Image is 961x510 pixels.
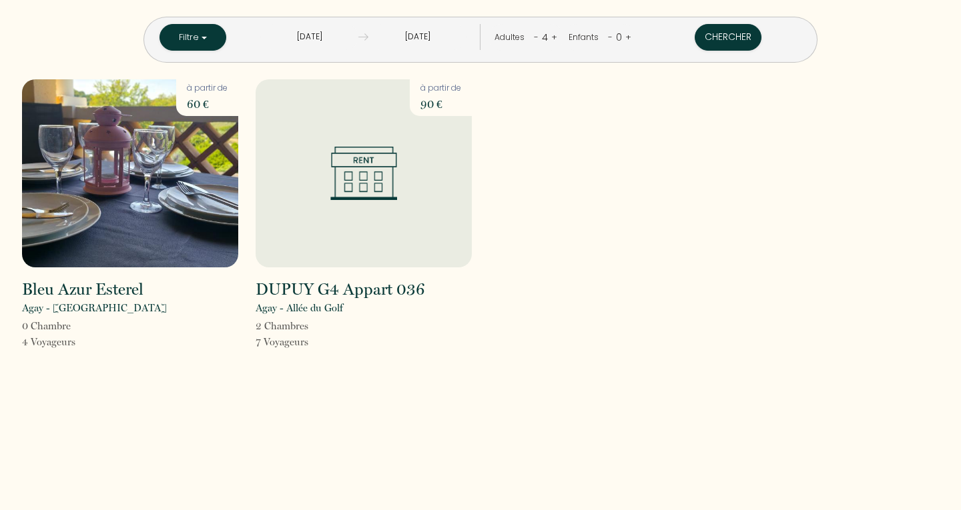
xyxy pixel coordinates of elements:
span: s [71,336,75,348]
img: rental-image [22,79,238,267]
p: 2 Chambre [256,318,308,334]
img: guests [358,32,368,42]
img: rental-image [330,147,397,201]
span: s [304,336,308,348]
p: 90 € [420,95,461,113]
p: Agay - Allée du Golf [256,300,343,316]
button: Filtre [159,24,226,51]
a: + [551,31,557,43]
a: - [534,31,539,43]
p: Agay - [GEOGRAPHIC_DATA] [22,300,167,316]
input: Arrivée [260,24,358,50]
p: 4 Voyageur [22,334,75,350]
p: 7 Voyageur [256,334,308,350]
div: 4 [539,27,551,48]
a: - [608,31,613,43]
input: Départ [368,24,466,50]
p: 60 € [187,95,228,113]
h2: Bleu Azur Esterel [22,281,143,297]
span: s [304,320,308,332]
button: Chercher [695,24,761,51]
a: + [625,31,631,43]
p: à partir de [187,82,228,95]
div: 0 [613,27,625,48]
div: Adultes [495,31,529,44]
h2: DUPUY G4 Appart 036 [256,281,425,297]
p: 0 Chambre [22,318,75,334]
p: à partir de [420,82,461,95]
div: Enfants [569,31,603,44]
